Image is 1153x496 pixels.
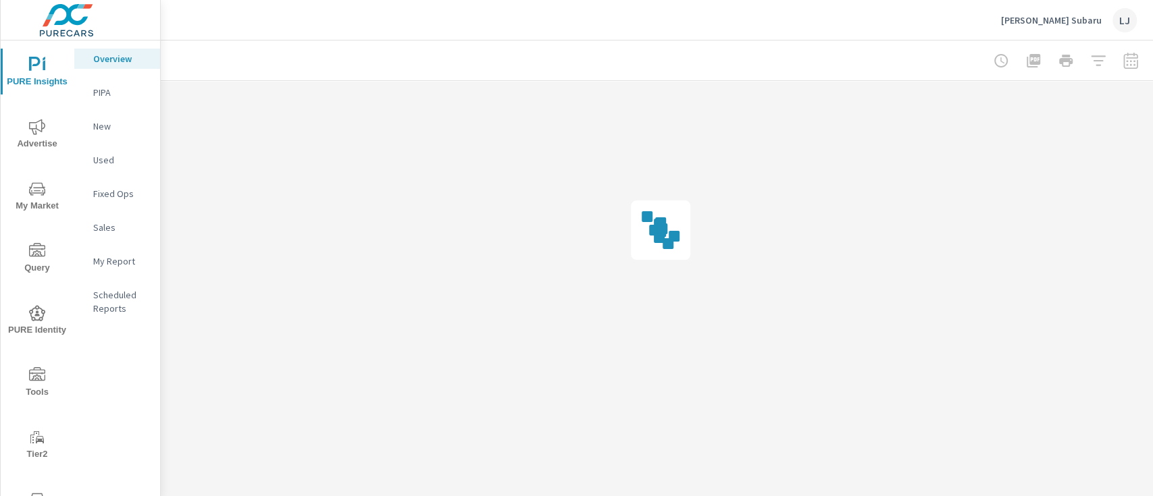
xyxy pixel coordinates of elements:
[74,150,160,170] div: Used
[5,119,70,152] span: Advertise
[74,49,160,69] div: Overview
[93,288,149,315] p: Scheduled Reports
[5,367,70,400] span: Tools
[93,52,149,65] p: Overview
[74,217,160,238] div: Sales
[93,221,149,234] p: Sales
[93,187,149,200] p: Fixed Ops
[74,285,160,319] div: Scheduled Reports
[93,153,149,167] p: Used
[5,181,70,214] span: My Market
[74,184,160,204] div: Fixed Ops
[5,429,70,462] span: Tier2
[1001,14,1102,26] p: [PERSON_NAME] Subaru
[74,116,160,136] div: New
[5,243,70,276] span: Query
[93,254,149,268] p: My Report
[74,82,160,103] div: PIPA
[93,86,149,99] p: PIPA
[5,57,70,90] span: PURE Insights
[93,119,149,133] p: New
[74,251,160,271] div: My Report
[1112,8,1137,32] div: LJ
[5,305,70,338] span: PURE Identity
